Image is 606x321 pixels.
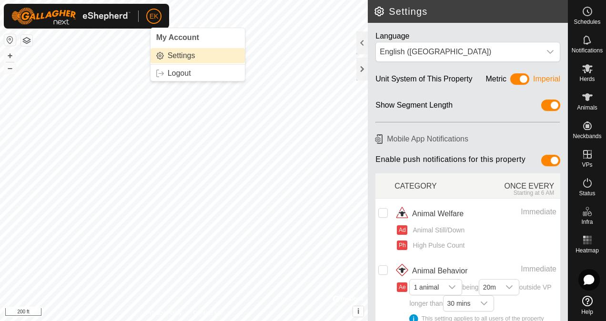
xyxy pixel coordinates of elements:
span: Animal Welfare [412,208,464,220]
span: Logout [168,70,191,77]
img: Gallagher Logo [11,8,131,25]
div: dropdown trigger [475,296,494,311]
span: VPs [582,162,592,168]
div: ONCE EVERY [477,175,560,196]
span: High Pulse Count [409,241,465,251]
span: Enable push notifications for this property [375,155,525,170]
span: Schedules [574,19,600,25]
img: animal behavior icon [394,263,410,279]
div: Immediate [489,206,556,218]
button: Ph [397,241,407,250]
span: Notifications [572,48,603,53]
img: animal welfare icon [394,206,410,221]
div: Show Segment Length [375,100,453,114]
span: Status [579,191,595,196]
h2: Settings [374,6,568,17]
span: Neckbands [573,133,601,139]
div: Starting at 6 AM [477,190,554,196]
button: + [4,50,16,61]
a: Logout [151,66,245,81]
a: Contact Us [193,309,222,317]
div: English ([GEOGRAPHIC_DATA]) [380,46,537,58]
div: Immediate [489,263,556,275]
span: Herds [579,76,595,82]
button: – [4,62,16,74]
div: dropdown trigger [541,42,560,61]
span: Help [581,309,593,315]
div: CATEGORY [394,175,477,196]
button: Reset Map [4,34,16,46]
div: Language [375,30,560,42]
div: dropdown trigger [443,280,462,295]
button: Ae [397,282,407,292]
div: Metric [486,73,507,88]
span: Heatmap [576,248,599,253]
div: Unit System of This Property [375,73,472,88]
span: 20m [479,280,500,295]
button: Ad [397,225,407,235]
span: Infra [581,219,593,225]
span: Animal Still/Down [409,225,465,235]
a: Settings [151,48,245,63]
button: i [353,306,364,317]
a: Privacy Policy [146,309,182,317]
span: 1 animal [410,280,443,295]
div: dropdown trigger [500,280,519,295]
span: Animal Behavior [412,265,468,277]
span: EK [150,11,159,21]
button: Map Layers [21,35,32,46]
span: i [357,307,359,315]
h6: Mobile App Notifications [372,130,564,147]
div: Imperial [533,73,560,88]
span: English (US) [376,42,541,61]
a: Help [568,292,606,319]
span: 30 mins [444,296,475,311]
span: My Account [156,33,199,41]
span: Animals [577,105,597,110]
span: Settings [168,52,195,60]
